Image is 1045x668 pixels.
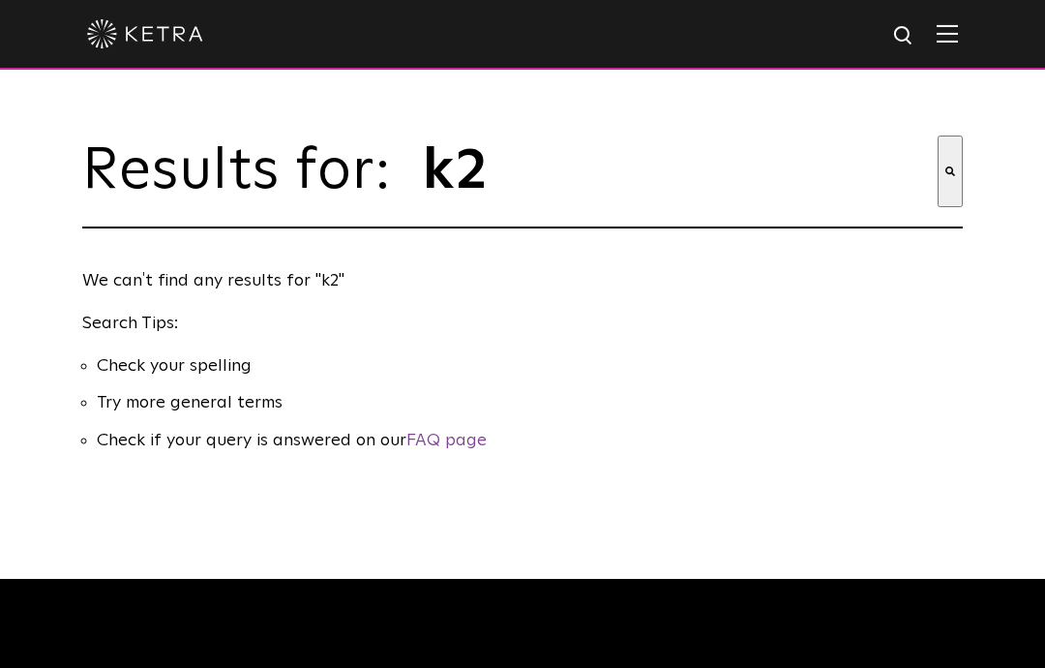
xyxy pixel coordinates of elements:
img: search icon [892,24,916,48]
li: Try more general terms [97,389,963,417]
span: Results for: [82,142,411,200]
input: This is a search field with an auto-suggest feature attached. [421,136,938,207]
img: Hamburger%20Nav.svg [937,24,958,43]
p: We can′t find any results for "k2" [82,267,963,295]
p: Search Tips: [82,310,963,338]
button: Search [938,136,963,207]
li: Check your spelling [97,352,963,380]
a: FAQ page [406,432,487,449]
li: Check if your query is answered on our [97,427,963,455]
img: ketra-logo-2019-white [87,19,203,48]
